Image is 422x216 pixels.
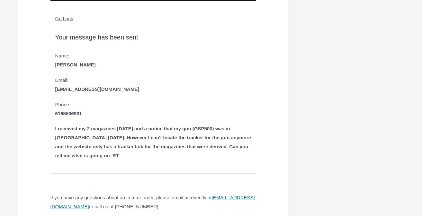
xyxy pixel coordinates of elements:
[50,193,256,211] p: If you have any questions about an item or order, please email us directly at or call us at [PHON...
[55,33,251,41] h4: Your message has been sent
[55,60,251,69] div: [PERSON_NAME]
[55,109,251,118] div: 6165506931
[55,124,251,160] div: I received my 2 magazines [DATE] and a notice that my gun (GSP500) was in [GEOGRAPHIC_DATA] [DATE...
[55,100,251,109] div: Phone:
[55,16,73,21] a: Go back
[55,85,251,94] div: [EMAIL_ADDRESS][DOMAIN_NAME]
[55,76,251,85] div: Email:
[55,51,251,60] div: Name:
